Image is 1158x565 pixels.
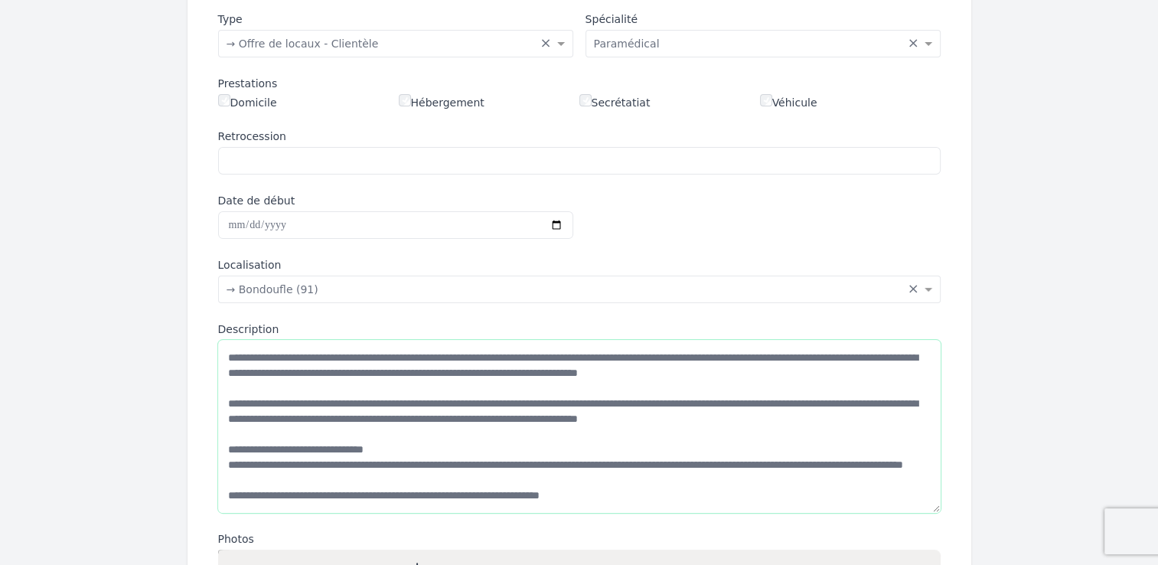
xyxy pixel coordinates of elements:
input: Véhicule [760,94,772,106]
input: Secrétatiat [579,94,592,106]
label: Localisation [218,257,941,273]
div: Prestations [218,76,941,91]
label: Photos [218,531,941,547]
span: Clear all [908,282,921,297]
span: Clear all [908,36,921,51]
label: Hébergement [399,94,484,110]
label: Date de début [218,193,573,208]
label: Secrétatiat [579,94,651,110]
input: Domicile [218,94,230,106]
label: Spécialité [586,11,941,27]
label: Retrocession [218,129,941,144]
input: Hébergement [399,94,411,106]
label: Domicile [218,94,277,110]
span: Clear all [540,36,553,51]
label: Description [218,322,941,337]
label: Véhicule [760,94,817,110]
label: Type [218,11,573,27]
